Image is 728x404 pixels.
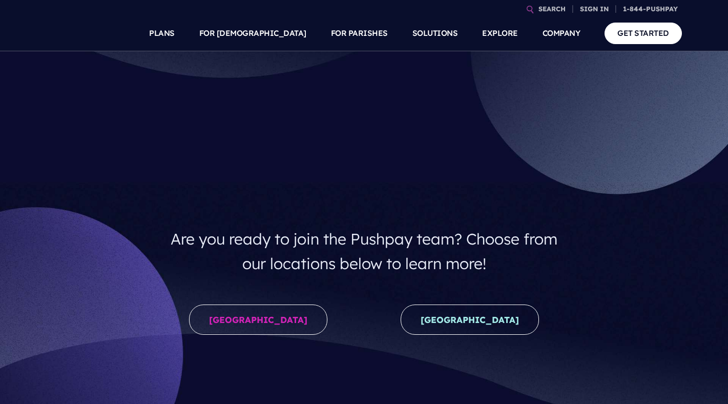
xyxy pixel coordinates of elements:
a: EXPLORE [482,15,518,51]
a: [GEOGRAPHIC_DATA] [401,305,539,335]
h4: Are you ready to join the Pushpay team? Choose from our locations below to learn more! [160,223,568,280]
a: FOR PARISHES [331,15,388,51]
a: PLANS [149,15,175,51]
a: COMPANY [543,15,580,51]
a: SOLUTIONS [412,15,458,51]
a: GET STARTED [605,23,682,44]
a: [GEOGRAPHIC_DATA] [189,305,327,335]
a: FOR [DEMOGRAPHIC_DATA] [199,15,306,51]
